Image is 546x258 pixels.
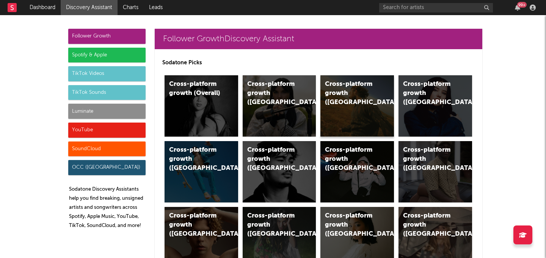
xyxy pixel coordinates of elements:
[165,75,238,137] a: Cross-platform growth (Overall)
[399,141,472,202] a: Cross-platform growth ([GEOGRAPHIC_DATA])
[68,141,146,157] div: SoundCloud
[162,58,475,67] p: Sodatone Picks
[320,75,394,137] a: Cross-platform growth ([GEOGRAPHIC_DATA])
[68,104,146,119] div: Luminate
[403,146,455,173] div: Cross-platform growth ([GEOGRAPHIC_DATA])
[247,211,299,239] div: Cross-platform growth ([GEOGRAPHIC_DATA])
[68,66,146,81] div: TikTok Videos
[399,75,472,137] a: Cross-platform growth ([GEOGRAPHIC_DATA])
[68,85,146,100] div: TikTok Sounds
[243,75,316,137] a: Cross-platform growth ([GEOGRAPHIC_DATA])
[515,5,520,11] button: 99+
[169,146,221,173] div: Cross-platform growth ([GEOGRAPHIC_DATA])
[325,80,377,107] div: Cross-platform growth ([GEOGRAPHIC_DATA])
[247,80,299,107] div: Cross-platform growth ([GEOGRAPHIC_DATA])
[169,80,221,98] div: Cross-platform growth (Overall)
[379,3,493,12] input: Search for artists
[169,211,221,239] div: Cross-platform growth ([GEOGRAPHIC_DATA])
[155,29,482,49] a: Follower GrowthDiscovery Assistant
[243,141,316,202] a: Cross-platform growth ([GEOGRAPHIC_DATA])
[68,48,146,63] div: Spotify & Apple
[403,211,455,239] div: Cross-platform growth ([GEOGRAPHIC_DATA])
[325,211,377,239] div: Cross-platform growth ([GEOGRAPHIC_DATA])
[68,29,146,44] div: Follower Growth
[247,146,299,173] div: Cross-platform growth ([GEOGRAPHIC_DATA])
[165,141,238,202] a: Cross-platform growth ([GEOGRAPHIC_DATA])
[403,80,455,107] div: Cross-platform growth ([GEOGRAPHIC_DATA])
[325,146,377,173] div: Cross-platform growth ([GEOGRAPHIC_DATA]/GSA)
[68,123,146,138] div: YouTube
[320,141,394,202] a: Cross-platform growth ([GEOGRAPHIC_DATA]/GSA)
[69,185,146,230] p: Sodatone Discovery Assistants help you find breaking, unsigned artists and songwriters across Spo...
[517,2,527,8] div: 99 +
[68,160,146,175] div: OCC ([GEOGRAPHIC_DATA])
